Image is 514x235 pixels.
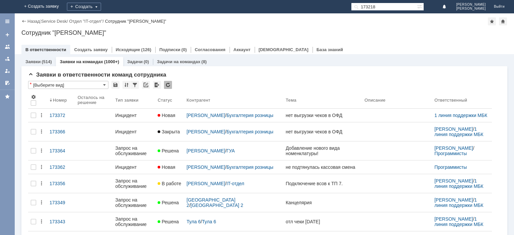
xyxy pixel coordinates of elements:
[155,177,184,190] a: В работе
[113,125,155,138] a: Инцидент
[21,29,507,36] div: Сотрудник "[PERSON_NAME]"
[434,178,473,184] a: [PERSON_NAME]
[195,47,226,52] a: Согласования
[187,181,225,186] a: [PERSON_NAME]
[39,129,44,134] div: Действия
[50,164,72,170] div: 173362
[113,109,155,122] a: Инцидент
[50,148,72,153] div: 173364
[317,47,343,52] a: База знаний
[434,151,467,156] a: Программисты
[187,148,225,153] a: [PERSON_NAME]
[283,125,362,138] a: нет выгрузки чеков в ОФД
[50,113,72,118] div: 173372
[187,98,210,103] div: Контрагент
[60,59,103,64] a: Заявки на командах
[181,47,187,52] div: (0)
[434,216,473,222] a: [PERSON_NAME]
[39,164,44,170] div: Действия
[28,72,166,78] span: Заявки в ответственности команд сотрудника
[234,47,251,52] a: Аккаунт
[286,181,359,186] div: Подключение всов к ТП 7.
[142,81,150,89] div: Скопировать ссылку на список
[50,129,72,134] div: 173366
[115,178,153,189] div: Запрос на обслуживание
[113,92,155,109] th: Тип заявки
[456,7,486,11] span: [PERSON_NAME]
[153,81,161,89] div: Экспорт списка
[187,219,280,224] div: /
[187,129,225,134] a: [PERSON_NAME]
[25,59,40,64] a: Заявки
[364,98,386,103] div: Описание
[47,177,75,190] a: 173356
[434,145,489,156] div: /
[184,92,283,109] th: Контрагент
[47,109,75,122] a: 173372
[286,200,359,205] div: Канцелярия
[2,41,13,52] a: Заявки на командах
[227,181,244,186] a: IT-отдел
[499,17,507,25] div: Сделать домашней страницей
[2,29,13,40] a: Создать заявку
[434,216,483,227] a: 1 линия поддержки МБК
[27,19,40,24] a: Назад
[47,92,75,109] th: Номер
[30,82,31,87] div: Настройки списка отличаются от сохраненных в виде
[417,3,424,9] span: Расширенный поиск
[434,197,483,208] a: 1 линия поддержки МБК
[39,181,44,186] div: Действия
[47,160,75,174] a: 173362
[158,129,180,134] span: Закрыта
[158,219,179,224] span: Решена
[2,66,13,76] a: Мои заявки
[283,141,362,160] a: Добавление нового вида номенклатуры!
[158,148,179,153] span: Решена
[113,193,155,212] a: Запрос на обслуживание
[202,219,216,224] a: Тула 6
[158,200,179,205] span: Решена
[67,3,101,11] div: Создать
[488,17,496,25] div: Добавить в избранное
[39,148,44,153] div: Действия
[434,145,473,151] a: [PERSON_NAME]
[187,164,225,170] a: [PERSON_NAME]
[122,81,131,89] div: Сортировка...
[116,47,140,52] a: Исходящие
[53,98,67,103] div: Номер
[187,197,280,208] div: /
[434,98,467,103] div: Ответственный
[158,113,175,118] span: Новая
[187,219,201,224] a: Тула 6
[286,164,359,170] div: не подтянулась кассовая смена
[155,109,184,122] a: Новая
[115,129,153,134] div: Инцидент
[39,219,44,224] div: Действия
[286,98,296,103] div: Тема
[41,19,67,24] a: Service Desk
[69,19,105,24] div: /
[187,197,237,208] a: [GEOGRAPHIC_DATA] 2
[434,216,489,227] div: /
[159,47,180,52] a: Подписки
[432,92,492,109] th: Ответственный
[434,126,489,137] div: /
[141,47,151,52] div: (126)
[155,160,184,174] a: Новая
[113,160,155,174] a: Инцидент
[115,197,153,208] div: Запрос на обслуживание
[25,47,66,52] a: В ответственности
[286,113,359,118] div: нет выгрузки чеков в ОФД
[286,145,359,156] div: Добавление нового вида номенклатуры!
[115,164,153,170] div: Инцидент
[155,144,184,157] a: Решена
[283,196,362,209] a: Канцелярия
[286,129,359,134] div: нет выгрузки чеков в ОФД
[456,3,486,7] span: [PERSON_NAME]
[155,196,184,209] a: Решена
[78,95,105,105] div: Осталось на решение
[105,19,166,24] div: Сотрудник "[PERSON_NAME]"
[259,47,309,52] a: [DEMOGRAPHIC_DATA]
[434,126,473,132] a: [PERSON_NAME]
[187,164,280,170] div: /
